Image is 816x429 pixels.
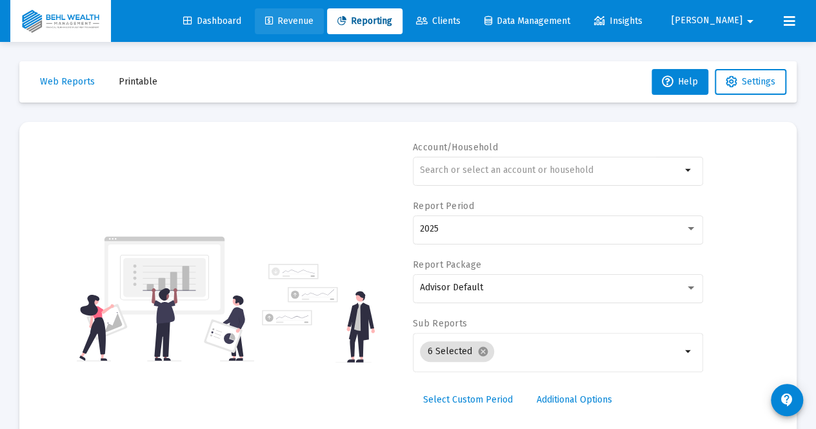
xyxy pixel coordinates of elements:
mat-chip-list: Selection [420,339,681,364]
span: Revenue [265,15,313,26]
label: Account/Household [413,142,498,153]
a: Revenue [255,8,324,34]
span: Clients [416,15,461,26]
a: Data Management [474,8,581,34]
img: Dashboard [20,8,101,34]
span: Advisor Default [420,282,483,293]
span: 2025 [420,223,439,234]
mat-icon: cancel [477,346,489,357]
a: Reporting [327,8,403,34]
label: Report Period [413,201,474,212]
mat-icon: contact_support [779,392,795,408]
span: Web Reports [40,76,95,87]
a: Clients [406,8,471,34]
button: Help [652,69,708,95]
span: Help [662,76,698,87]
button: Web Reports [30,69,105,95]
img: reporting-alt [262,264,375,363]
span: Reporting [337,15,392,26]
span: Additional Options [537,394,612,405]
button: Settings [715,69,786,95]
span: Select Custom Period [423,394,513,405]
span: Printable [119,76,157,87]
button: Printable [108,69,168,95]
mat-icon: arrow_drop_down [681,163,697,178]
mat-icon: arrow_drop_down [742,8,758,34]
label: Sub Reports [413,318,467,329]
span: Insights [594,15,642,26]
img: reporting [77,235,254,363]
a: Insights [584,8,653,34]
span: [PERSON_NAME] [672,15,742,26]
span: Settings [742,76,775,87]
mat-chip: 6 Selected [420,341,494,362]
span: Dashboard [183,15,241,26]
mat-icon: arrow_drop_down [681,344,697,359]
input: Search or select an account or household [420,165,681,175]
a: Dashboard [173,8,252,34]
label: Report Package [413,259,481,270]
span: Data Management [484,15,570,26]
button: [PERSON_NAME] [656,8,773,34]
